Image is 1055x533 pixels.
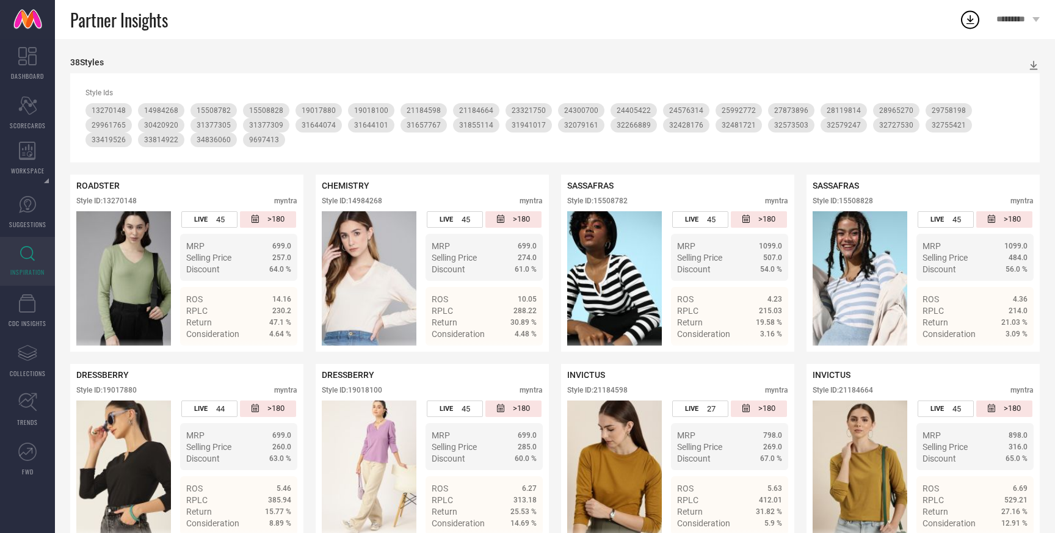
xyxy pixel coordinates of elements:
[677,306,698,316] span: RPLC
[427,401,483,417] div: Number of days the style has been live on the platform
[669,121,703,129] span: 32428176
[759,496,782,504] span: 412.01
[510,318,537,327] span: 30.89 %
[322,197,382,205] div: Style ID: 14984268
[567,197,628,205] div: Style ID: 15508782
[432,518,485,528] span: Consideration
[677,253,722,263] span: Selling Price
[677,294,694,304] span: ROS
[462,215,470,224] span: 45
[952,404,961,413] span: 45
[1000,351,1028,361] span: Details
[512,106,546,115] span: 23321750
[518,242,537,250] span: 699.0
[923,253,968,263] span: Selling Price
[186,495,208,505] span: RPLC
[988,351,1028,361] a: Details
[76,370,129,380] span: DRESSBERRY
[186,264,220,274] span: Discount
[510,519,537,528] span: 14.69 %
[923,306,944,316] span: RPLC
[813,211,907,346] img: Style preview image
[432,329,485,339] span: Consideration
[509,351,537,361] span: Details
[274,386,297,394] div: myntra
[677,507,703,517] span: Return
[10,121,46,130] span: SCORECARDS
[731,401,787,417] div: Number of days since the style was first listed on the platform
[923,317,948,327] span: Return
[459,121,493,129] span: 31855114
[518,443,537,451] span: 285.0
[272,242,291,250] span: 699.0
[186,329,239,339] span: Consideration
[774,121,808,129] span: 32573503
[515,265,537,274] span: 61.0 %
[767,484,782,493] span: 5.63
[10,369,46,378] span: COLLECTIONS
[765,386,788,394] div: myntra
[518,431,537,440] span: 699.0
[432,253,477,263] span: Selling Price
[759,306,782,315] span: 215.03
[923,507,948,517] span: Return
[144,136,178,144] span: 33814922
[432,484,448,493] span: ROS
[459,106,493,115] span: 21184664
[427,211,483,228] div: Number of days the style has been live on the platform
[923,329,976,339] span: Consideration
[186,294,203,304] span: ROS
[1010,386,1034,394] div: myntra
[707,215,716,224] span: 45
[432,241,450,251] span: MRP
[432,507,457,517] span: Return
[758,214,775,225] span: >180
[760,454,782,463] span: 67.0 %
[763,431,782,440] span: 798.0
[322,370,374,380] span: DRESSBERRY
[1004,404,1021,414] span: >180
[522,484,537,493] span: 6.27
[520,386,543,394] div: myntra
[92,136,126,144] span: 33419526
[432,294,448,304] span: ROS
[923,430,941,440] span: MRP
[485,211,542,228] div: Number of days since the style was first listed on the platform
[1009,443,1028,451] span: 316.0
[567,370,605,380] span: INVICTUS
[76,211,171,346] img: Style preview image
[722,106,756,115] span: 25992772
[567,181,614,190] span: SASSAFRAS
[76,211,171,346] div: Click to view image
[731,211,787,228] div: Number of days since the style was first listed on the platform
[513,306,537,315] span: 288.22
[1009,431,1028,440] span: 898.0
[268,496,291,504] span: 385.94
[930,405,944,413] span: LIVE
[512,121,546,129] span: 31941017
[677,495,698,505] span: RPLC
[677,484,694,493] span: ROS
[923,484,939,493] span: ROS
[932,121,966,129] span: 32755421
[756,318,782,327] span: 19.58 %
[567,386,628,394] div: Style ID: 21184598
[432,454,465,463] span: Discount
[567,211,662,346] div: Click to view image
[277,484,291,493] span: 5.46
[197,136,231,144] span: 34836060
[923,518,976,528] span: Consideration
[764,519,782,528] span: 5.9 %
[144,106,178,115] span: 14984268
[181,211,237,228] div: Number of days the style has been live on the platform
[923,442,968,452] span: Selling Price
[765,197,788,205] div: myntra
[216,404,225,413] span: 44
[918,401,974,417] div: Number of days the style has been live on the platform
[760,330,782,338] span: 3.16 %
[827,106,861,115] span: 28119814
[513,496,537,504] span: 313.18
[813,370,850,380] span: INVICTUS
[918,211,974,228] div: Number of days the style has been live on the platform
[497,351,537,361] a: Details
